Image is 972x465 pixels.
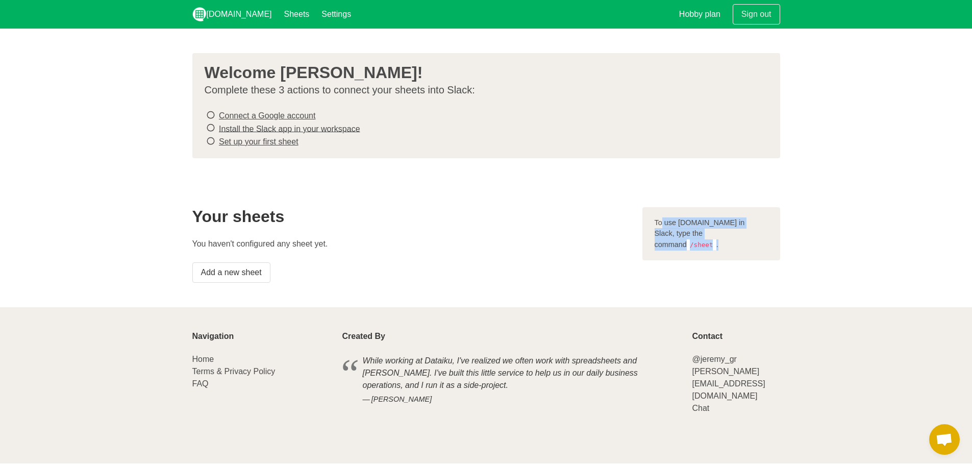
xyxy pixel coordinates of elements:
[192,367,276,376] a: Terms & Privacy Policy
[219,111,315,120] a: Connect a Google account
[642,207,780,261] div: To use [DOMAIN_NAME] in Slack, type the command .
[929,424,960,455] a: Open chat
[342,332,680,341] p: Created By
[363,394,660,405] cite: [PERSON_NAME]
[192,379,209,388] a: FAQ
[733,4,780,25] a: Sign out
[219,137,298,146] a: Set up your first sheet
[192,262,270,283] a: Add a new sheet
[219,124,360,133] a: Install the Slack app in your workspace
[192,238,630,250] p: You haven't configured any sheet yet.
[342,353,680,407] blockquote: While working at Dataiku, I've realized we often work with spreadsheets and [PERSON_NAME]. I've b...
[205,84,760,96] p: Complete these 3 actions to connect your sheets into Slack:
[692,332,780,341] p: Contact
[192,7,207,21] img: logo_v2_white.png
[192,207,630,226] h2: Your sheets
[687,239,716,250] code: /sheet
[692,367,765,400] a: [PERSON_NAME][EMAIL_ADDRESS][DOMAIN_NAME]
[692,404,709,412] a: Chat
[192,355,214,363] a: Home
[692,355,736,363] a: @jeremy_gr
[205,63,760,82] h3: Welcome [PERSON_NAME]!
[192,332,330,341] p: Navigation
